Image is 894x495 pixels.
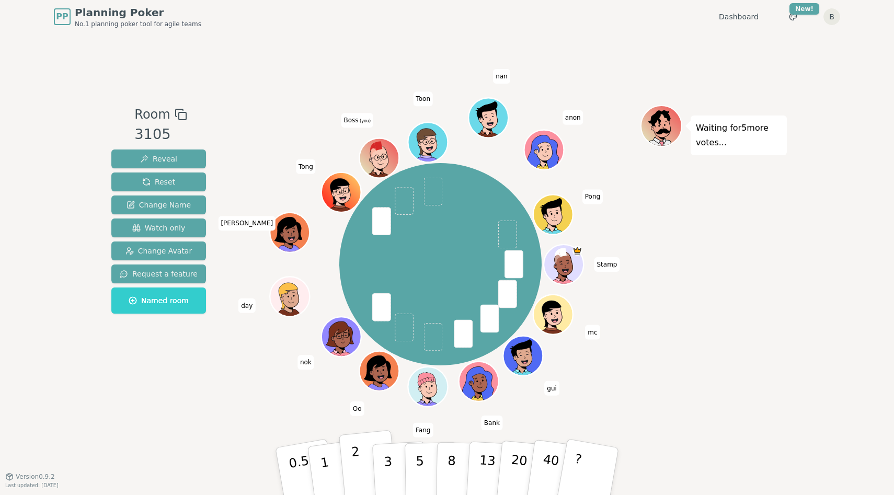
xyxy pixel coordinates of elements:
[789,3,819,15] div: New!
[544,381,559,395] span: Click to change your name
[594,257,620,272] span: Click to change your name
[111,149,206,168] button: Reveal
[111,172,206,191] button: Reset
[75,20,201,28] span: No.1 planning poker tool for agile teams
[297,355,314,370] span: Click to change your name
[16,473,55,481] span: Version 0.9.2
[54,5,201,28] a: PPPlanning PokerNo.1 planning poker tool for agile teams
[134,105,170,124] span: Room
[719,11,759,22] a: Dashboard
[784,7,803,26] button: New!
[111,195,206,214] button: Change Name
[413,422,433,437] span: Click to change your name
[134,124,187,145] div: 3105
[111,287,206,314] button: Named room
[125,246,192,256] span: Change Avatar
[823,8,840,25] button: B
[111,264,206,283] button: Request a feature
[111,218,206,237] button: Watch only
[493,69,510,84] span: Click to change your name
[482,415,502,430] span: Click to change your name
[142,177,175,187] span: Reset
[111,241,206,260] button: Change Avatar
[360,139,397,176] button: Click to change your avatar
[296,159,316,174] span: Click to change your name
[140,154,177,164] span: Reveal
[5,473,55,481] button: Version0.9.2
[582,189,603,204] span: Click to change your name
[341,113,373,128] span: Click to change your name
[132,223,186,233] span: Watch only
[129,295,189,306] span: Named room
[696,121,782,150] p: Waiting for 5 more votes...
[218,216,276,231] span: Click to change your name
[413,91,433,106] span: Click to change your name
[350,401,364,416] span: Click to change your name
[56,10,68,23] span: PP
[359,119,371,123] span: (you)
[238,298,255,313] span: Click to change your name
[120,269,198,279] span: Request a feature
[127,200,191,210] span: Change Name
[585,325,600,339] span: Click to change your name
[563,110,583,124] span: Click to change your name
[75,5,201,20] span: Planning Poker
[572,246,582,256] span: Stamp is the host
[5,482,59,488] span: Last updated: [DATE]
